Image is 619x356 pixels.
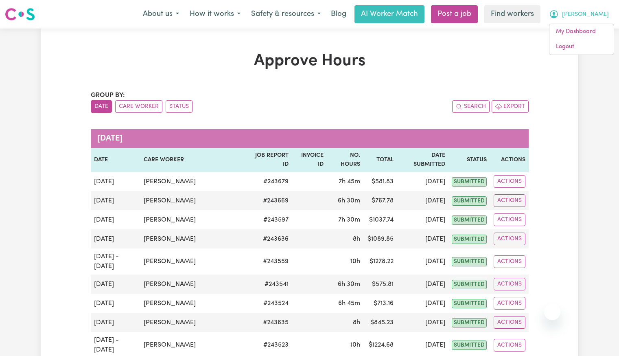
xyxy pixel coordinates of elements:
[549,39,614,55] a: Logout
[326,5,351,23] a: Blog
[246,191,292,210] td: # 243669
[91,313,140,332] td: [DATE]
[5,5,35,24] a: Careseekers logo
[549,24,614,55] div: My Account
[140,229,246,248] td: [PERSON_NAME]
[452,235,487,244] span: submitted
[5,7,35,22] img: Careseekers logo
[138,6,184,23] button: About us
[91,248,140,275] td: [DATE] - [DATE]
[140,275,246,294] td: [PERSON_NAME]
[363,229,397,248] td: $ 1089.85
[292,148,327,172] th: Invoice ID
[397,313,448,332] td: [DATE]
[452,341,487,350] span: submitted
[246,210,292,229] td: # 243597
[246,6,326,23] button: Safety & resources
[140,210,246,229] td: [PERSON_NAME]
[353,236,360,242] span: 8 hours
[140,148,246,172] th: Care worker
[338,281,360,288] span: 6 hours 30 minutes
[562,10,609,19] span: [PERSON_NAME]
[140,313,246,332] td: [PERSON_NAME]
[91,210,140,229] td: [DATE]
[91,129,529,148] caption: [DATE]
[363,191,397,210] td: $ 767.78
[246,148,292,172] th: Job Report ID
[494,316,525,329] button: Actions
[397,172,448,191] td: [DATE]
[494,233,525,245] button: Actions
[494,255,525,268] button: Actions
[338,198,360,204] span: 6 hours 30 minutes
[363,275,397,294] td: $ 575.81
[338,217,360,223] span: 7 hours 30 minutes
[91,92,125,99] span: Group by:
[327,148,363,172] th: No. Hours
[544,6,614,23] button: My Account
[140,294,246,313] td: [PERSON_NAME]
[549,24,614,40] a: My Dashboard
[484,5,540,23] a: Find workers
[363,172,397,191] td: $ 581.83
[452,196,487,206] span: submitted
[397,148,448,172] th: Date Submitted
[91,294,140,313] td: [DATE]
[363,248,397,275] td: $ 1278.22
[544,304,560,320] iframe: Close message
[452,215,487,225] span: submitted
[184,6,246,23] button: How it works
[397,191,448,210] td: [DATE]
[350,258,360,265] span: 10 hours
[246,294,292,313] td: # 243524
[91,148,140,172] th: Date
[363,210,397,229] td: $ 1037.74
[91,191,140,210] td: [DATE]
[452,177,487,187] span: submitted
[246,172,292,191] td: # 243679
[91,229,140,248] td: [DATE]
[91,275,140,294] td: [DATE]
[397,294,448,313] td: [DATE]
[246,275,292,294] td: # 243541
[431,5,478,23] a: Post a job
[494,339,525,352] button: Actions
[140,191,246,210] td: [PERSON_NAME]
[140,248,246,275] td: [PERSON_NAME]
[397,275,448,294] td: [DATE]
[246,313,292,332] td: # 243635
[452,299,487,308] span: submitted
[397,229,448,248] td: [DATE]
[448,148,490,172] th: Status
[91,172,140,191] td: [DATE]
[452,280,487,289] span: submitted
[339,178,360,185] span: 7 hours 45 minutes
[354,5,424,23] a: AI Worker Match
[492,100,529,113] button: Export
[397,248,448,275] td: [DATE]
[350,342,360,348] span: 10 hours
[397,210,448,229] td: [DATE]
[363,294,397,313] td: $ 713.16
[91,100,112,113] button: sort invoices by date
[494,278,525,290] button: Actions
[494,297,525,310] button: Actions
[494,213,525,226] button: Actions
[246,248,292,275] td: # 243559
[452,318,487,327] span: submitted
[140,172,246,191] td: [PERSON_NAME]
[452,257,487,266] span: submitted
[115,100,162,113] button: sort invoices by care worker
[91,51,529,71] h1: Approve Hours
[452,100,490,113] button: Search
[363,313,397,332] td: $ 845.23
[494,175,525,188] button: Actions
[246,229,292,248] td: # 243636
[494,194,525,207] button: Actions
[338,300,360,307] span: 6 hours 45 minutes
[353,319,360,326] span: 8 hours
[363,148,397,172] th: Total
[490,148,528,172] th: Actions
[166,100,192,113] button: sort invoices by paid status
